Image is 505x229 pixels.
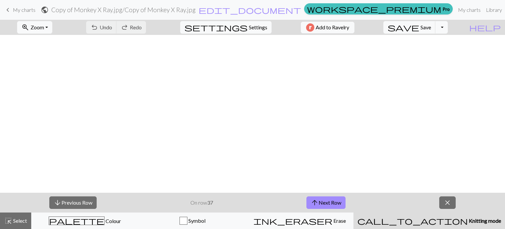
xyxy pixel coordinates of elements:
[357,216,468,225] span: call_to_action
[184,23,248,32] span: settings
[4,4,36,15] a: My charts
[383,21,436,34] button: Save
[306,23,314,32] img: Ravelry
[199,5,301,14] span: edit_document
[469,23,501,32] span: help
[49,196,97,209] button: Previous Row
[307,4,441,14] span: workspace_premium
[306,196,346,209] button: Next Row
[187,217,205,224] span: Symbol
[4,5,12,14] span: keyboard_arrow_left
[31,24,44,30] span: Zoom
[207,199,213,206] strong: 37
[13,7,36,13] span: My charts
[184,23,248,31] i: Settings
[388,23,419,32] span: save
[316,23,349,32] span: Add to Ravelry
[4,216,12,225] span: highlight_alt
[253,216,332,225] span: ink_eraser
[31,213,139,229] button: Colour
[249,23,267,31] span: Settings
[105,218,121,224] span: Colour
[41,5,49,14] span: public
[21,23,29,32] span: zoom_in
[353,213,505,229] button: Knitting mode
[12,217,27,224] span: Select
[304,3,453,14] a: Pro
[139,213,246,229] button: Symbol
[311,198,319,207] span: arrow_upward
[51,6,196,14] h2: Copy of Monkey X Ray.jpg / Copy of Monkey X Ray.jpg
[468,217,501,224] span: Knitting mode
[455,3,483,16] a: My charts
[49,216,104,225] span: palette
[301,22,354,33] button: Add to Ravelry
[180,21,272,34] button: SettingsSettings
[483,3,505,16] a: Library
[332,217,346,224] span: Erase
[421,24,431,30] span: Save
[190,199,213,207] p: On row
[444,198,451,207] span: close
[246,213,353,229] button: Erase
[54,198,61,207] span: arrow_downward
[17,21,52,34] button: Zoom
